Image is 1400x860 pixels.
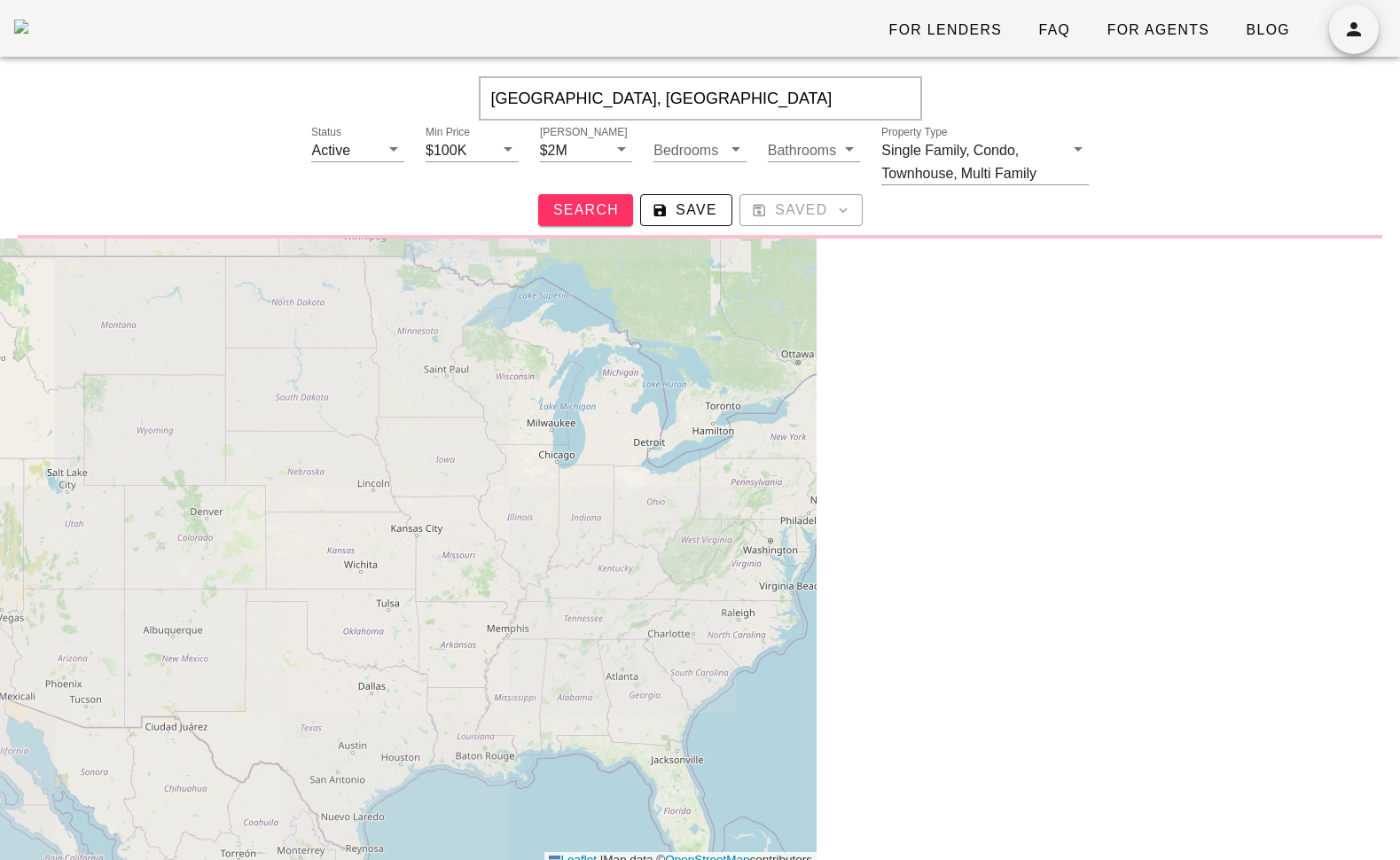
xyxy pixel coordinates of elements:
div: Multi Family [961,166,1036,182]
span: Save [655,202,717,218]
div: StatusActive [311,138,404,161]
span: FAQ [1037,22,1070,38]
div: Single Family, [881,143,969,159]
img: desktop-logo.png [14,20,28,34]
div: Condo, [974,143,1020,159]
button: Save [640,194,732,226]
label: Min Price [426,126,470,139]
span: Blog [1245,22,1290,38]
a: For Agents [1091,14,1224,46]
span: Saved [755,202,848,218]
div: [PERSON_NAME]$2M [540,138,633,161]
div: Townhouse, [881,166,957,182]
button: Saved [739,194,863,226]
div: Property TypeSingle Family,Condo,Townhouse,Multi Family [881,138,1088,184]
span: For Lenders [888,22,1002,38]
input: Enter Your Address, Zipcode or City & State [479,76,922,121]
label: Status [311,126,341,139]
div: $100K [426,143,466,159]
a: For Lenders [873,14,1016,46]
label: [PERSON_NAME] [540,126,628,139]
a: Blog [1231,14,1304,46]
span: Search [552,202,619,218]
span: For Agents [1106,22,1209,38]
div: $2M [540,143,567,159]
label: Property Type [881,126,947,139]
div: Bedrooms [653,138,747,161]
button: Search [538,194,633,226]
div: Bathrooms [768,138,861,161]
div: Active [311,143,350,159]
a: FAQ [1023,14,1084,46]
div: Min Price$100K [426,138,519,161]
